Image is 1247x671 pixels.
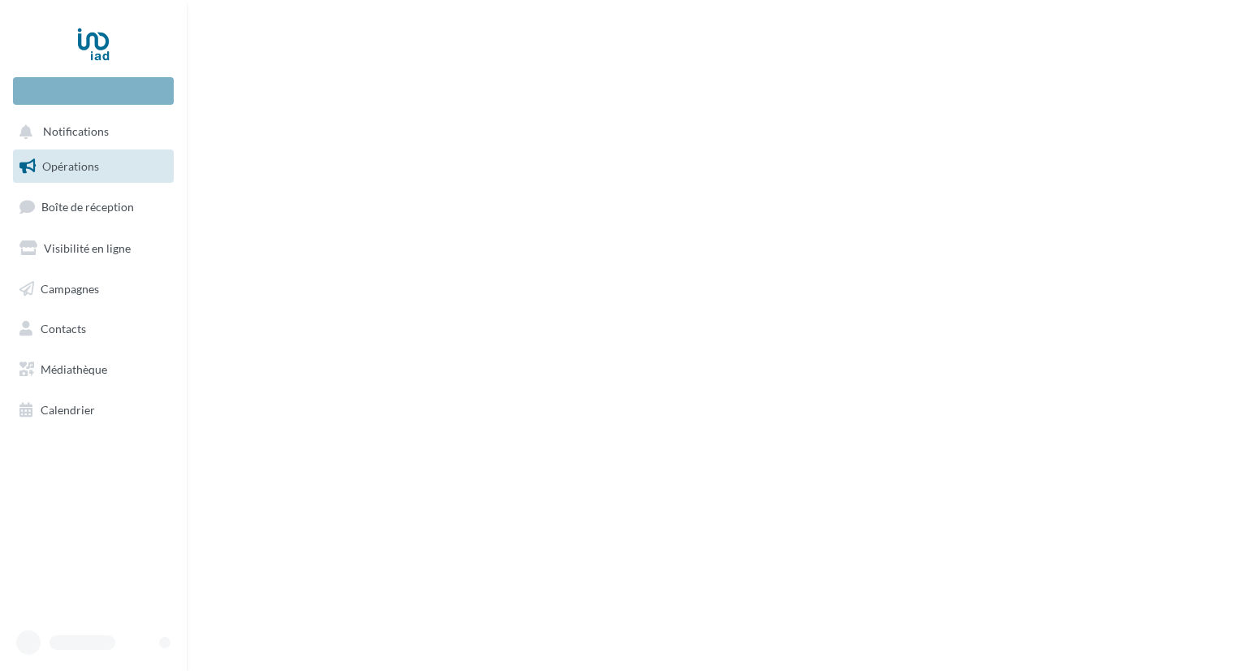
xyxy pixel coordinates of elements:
span: Notifications [43,125,109,139]
span: Campagnes [41,281,99,295]
span: Calendrier [41,403,95,417]
a: Opérations [10,149,177,184]
span: Médiathèque [41,362,107,376]
span: Contacts [41,322,86,335]
span: Opérations [42,159,99,173]
a: Visibilité en ligne [10,232,177,266]
span: Boîte de réception [41,200,134,214]
a: Boîte de réception [10,189,177,224]
a: Calendrier [10,393,177,427]
div: Nouvelle campagne [13,77,174,105]
a: Contacts [10,312,177,346]
span: Visibilité en ligne [44,241,131,255]
a: Campagnes [10,272,177,306]
a: Médiathèque [10,353,177,387]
